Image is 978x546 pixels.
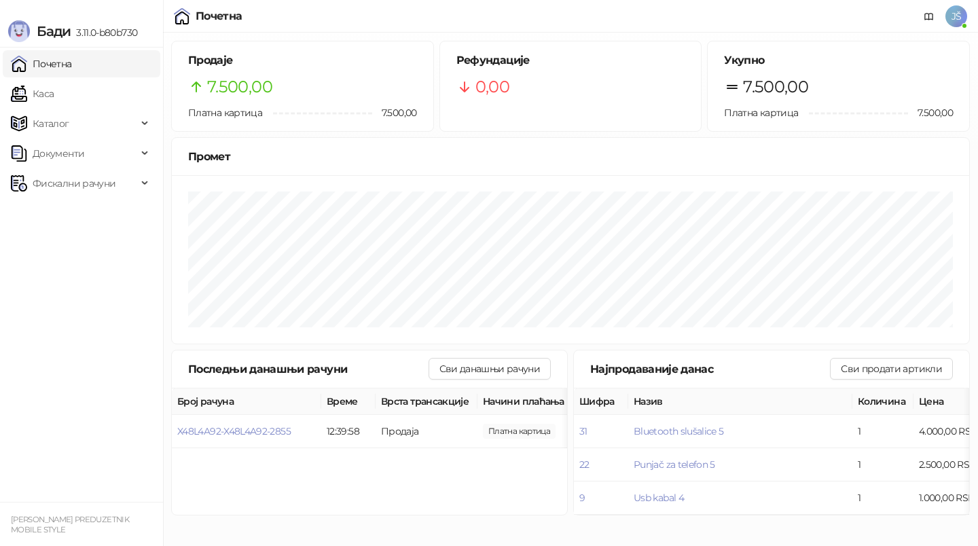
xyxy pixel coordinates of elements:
[724,107,798,119] span: Платна картица
[634,492,684,504] button: Usb kabal 4
[321,415,376,448] td: 12:39:58
[172,388,321,415] th: Број рачуна
[37,23,71,39] span: Бади
[918,5,940,27] a: Документација
[579,458,590,471] button: 22
[634,458,715,471] button: Punjač za telefon 5
[852,481,913,515] td: 1
[71,26,137,39] span: 3.11.0-b80b730
[177,425,291,437] button: X48L4A92-X48L4A92-2855
[11,80,54,107] a: Каса
[579,425,587,437] button: 31
[33,110,69,137] span: Каталог
[475,74,509,100] span: 0,00
[628,388,852,415] th: Назив
[590,361,830,378] div: Најпродаваније данас
[207,74,272,100] span: 7.500,00
[196,11,242,22] div: Почетна
[852,388,913,415] th: Количина
[188,148,953,165] div: Промет
[579,492,585,504] button: 9
[456,52,685,69] h5: Рефундације
[429,358,551,380] button: Сви данашњи рачуни
[8,20,30,42] img: Logo
[33,170,115,197] span: Фискални рачуни
[11,50,72,77] a: Почетна
[188,361,429,378] div: Последњи данашњи рачуни
[376,388,477,415] th: Врста трансакције
[372,105,417,120] span: 7.500,00
[188,107,262,119] span: Платна картица
[743,74,808,100] span: 7.500,00
[908,105,953,120] span: 7.500,00
[724,52,953,69] h5: Укупно
[376,415,477,448] td: Продаја
[477,388,613,415] th: Начини плаћања
[852,448,913,481] td: 1
[33,140,84,167] span: Документи
[188,52,417,69] h5: Продаје
[483,424,556,439] span: 7.500,00
[11,515,129,534] small: [PERSON_NAME] PREDUZETNIK MOBILE STYLE
[852,415,913,448] td: 1
[945,5,967,27] span: JŠ
[574,388,628,415] th: Шифра
[830,358,953,380] button: Сви продати артикли
[634,425,724,437] button: Bluetooth slušalice 5
[321,388,376,415] th: Време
